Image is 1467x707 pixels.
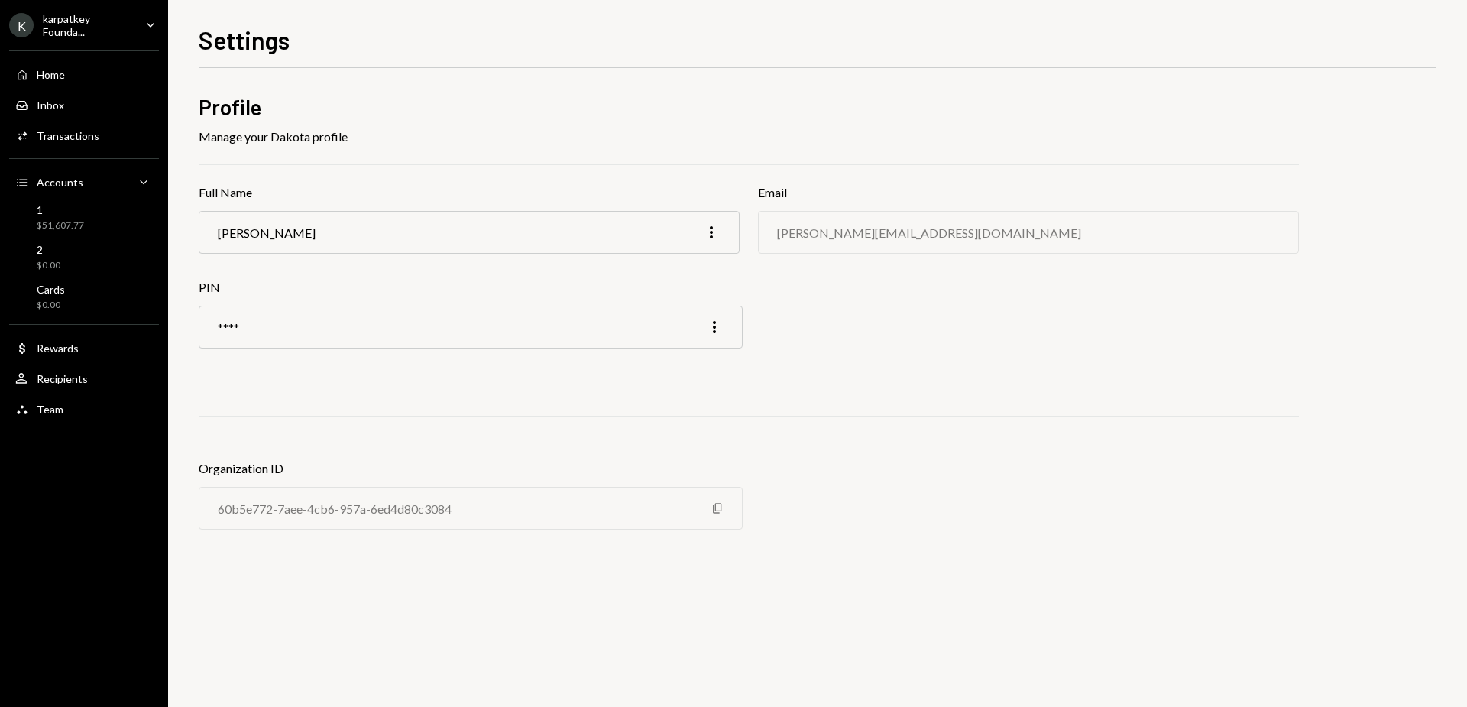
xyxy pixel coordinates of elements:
[218,501,452,516] div: 60b5e772-7aee-4cb6-957a-6ed4d80c3084
[37,283,65,296] div: Cards
[37,259,60,272] div: $0.00
[758,183,1299,202] h3: Email
[199,278,743,297] h3: PIN
[37,243,60,256] div: 2
[37,372,88,385] div: Recipients
[199,92,1299,122] h2: Profile
[9,365,159,392] a: Recipients
[199,128,1299,146] div: Manage your Dakota profile
[37,176,83,189] div: Accounts
[43,12,133,38] div: karpatkey Founda...
[9,122,159,149] a: Transactions
[37,129,99,142] div: Transactions
[9,199,159,235] a: 1$51,607.77
[37,342,79,355] div: Rewards
[9,238,159,275] a: 2$0.00
[37,299,65,312] div: $0.00
[218,225,316,240] div: [PERSON_NAME]
[199,459,743,478] h3: Organization ID
[9,60,159,88] a: Home
[37,68,65,81] div: Home
[37,99,64,112] div: Inbox
[199,24,290,55] h1: Settings
[37,203,84,216] div: 1
[37,403,63,416] div: Team
[9,91,159,118] a: Inbox
[9,395,159,423] a: Team
[9,13,34,37] div: K
[37,219,84,232] div: $51,607.77
[199,183,740,202] h3: Full Name
[9,278,159,315] a: Cards$0.00
[9,334,159,362] a: Rewards
[777,225,1081,240] div: [PERSON_NAME][EMAIL_ADDRESS][DOMAIN_NAME]
[9,168,159,196] a: Accounts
